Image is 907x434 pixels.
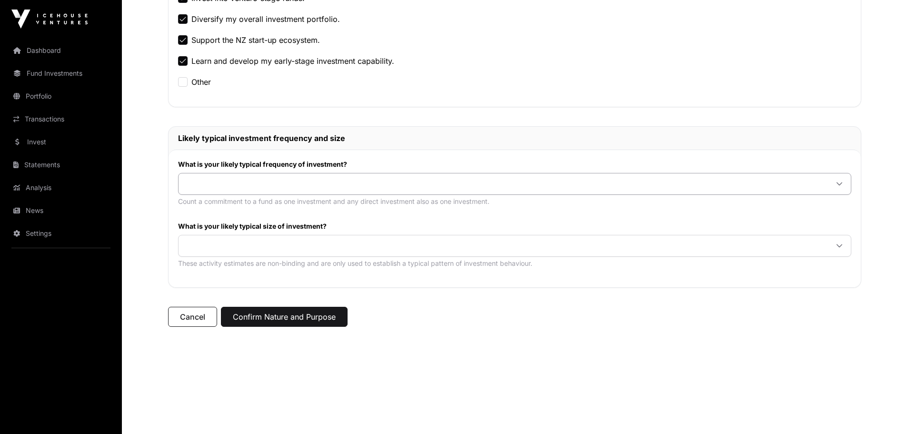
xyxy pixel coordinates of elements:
label: What is your likely typical frequency of investment? [178,160,851,169]
iframe: Chat Widget [859,388,907,434]
button: Confirm Nature and Purpose [221,307,348,327]
label: Diversify my overall investment portfolio. [191,13,340,25]
p: Count a commitment to a fund as one investment and any direct investment also as one investment. [178,197,851,206]
a: Dashboard [8,40,114,61]
label: Other [191,76,211,88]
h2: Likely typical investment frequency and size [178,132,851,144]
a: Analysis [8,177,114,198]
a: Settings [8,223,114,244]
a: Portfolio [8,86,114,107]
a: Invest [8,131,114,152]
label: Support the NZ start-up ecosystem. [191,34,320,46]
p: These activity estimates are non-binding and are only used to establish a typical pattern of inve... [178,259,851,268]
span: Cancel [180,311,205,323]
img: Icehouse Ventures Logo [11,10,88,29]
label: What is your likely typical size of investment? [178,222,851,231]
a: Statements [8,154,114,175]
a: News [8,200,114,221]
a: Transactions [8,109,114,130]
a: Fund Investments [8,63,114,84]
button: Cancel [168,307,217,327]
label: Learn and develop my early-stage investment capability. [191,55,394,67]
